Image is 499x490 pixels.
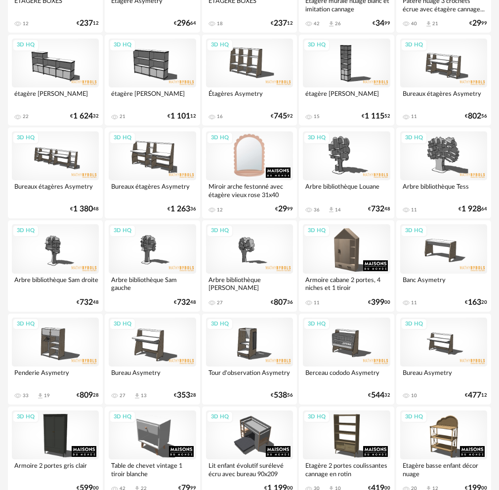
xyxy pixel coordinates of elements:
[120,393,125,399] div: 27
[105,314,200,405] a: 3D HQ Bureau Asymetry 27 Download icon 13 €35328
[109,225,136,237] div: 3D HQ
[411,300,417,306] div: 11
[411,114,417,120] div: 11
[274,20,287,27] span: 237
[314,21,320,27] div: 42
[12,132,39,144] div: 3D HQ
[77,20,99,27] div: € 12
[400,274,487,293] div: Banc Asymetry
[375,20,384,27] span: 34
[207,39,233,51] div: 3D HQ
[303,318,330,330] div: 3D HQ
[105,35,200,125] a: 3D HQ étagère [PERSON_NAME] 21 €1 10112
[271,299,293,306] div: € 36
[371,392,384,399] span: 544
[170,113,190,120] span: 1 101
[299,35,394,125] a: 3D HQ étagère [PERSON_NAME] 15 €1 11552
[314,114,320,120] div: 15
[167,206,196,212] div: € 36
[77,299,99,306] div: € 48
[303,39,330,51] div: 3D HQ
[70,206,99,212] div: € 48
[271,113,293,120] div: € 92
[400,87,487,107] div: Bureaux étagères Asymetry
[12,87,99,107] div: étagère [PERSON_NAME]
[105,220,200,311] a: 3D HQ Arbre bibliothèque Sam gauche €73248
[396,314,491,405] a: 3D HQ Bureau Asymetry 10 €47712
[105,127,200,218] a: 3D HQ Bureaux étagères Asymetry €1 26336
[109,459,196,479] div: Table de chevet vintage 1 tiroir blanche
[206,180,293,200] div: Miroir arche festonné avec étagère vieux rose 31x40
[274,392,287,399] span: 538
[12,39,39,51] div: 3D HQ
[23,21,29,27] div: 12
[177,392,190,399] span: 353
[120,114,125,120] div: 21
[278,206,287,212] span: 29
[432,21,438,27] div: 21
[202,220,297,311] a: 3D HQ Arbre bibliothèque [PERSON_NAME] 27 €80736
[8,127,103,218] a: 3D HQ Bureaux étagères Asymetry €1 38048
[217,21,223,27] div: 18
[274,113,287,120] span: 745
[299,220,394,311] a: 3D HQ Armoire cabane 2 portes, 4 niches et 1 tiroir 11 €39900
[371,299,384,306] span: 399
[170,206,190,212] span: 1 263
[12,225,39,237] div: 3D HQ
[109,318,136,330] div: 3D HQ
[401,39,427,51] div: 3D HQ
[109,132,136,144] div: 3D HQ
[396,127,491,218] a: 3D HQ Arbre bibliothèque Tess 11 €1 92864
[335,207,341,213] div: 14
[12,411,39,423] div: 3D HQ
[80,299,93,306] span: 732
[174,299,196,306] div: € 48
[274,299,287,306] span: 807
[299,314,394,405] a: 3D HQ Berceau cododo Asymetry €54432
[217,207,223,213] div: 12
[8,35,103,125] a: 3D HQ étagère [PERSON_NAME] 22 €1 62432
[303,411,330,423] div: 3D HQ
[80,20,93,27] span: 237
[77,392,99,399] div: € 28
[12,459,99,479] div: Armoire 2 portes gris clair
[8,220,103,311] a: 3D HQ Arbre bibliothèque Sam droite €73248
[411,21,417,27] div: 40
[365,113,384,120] span: 1 115
[217,114,223,120] div: 16
[174,392,196,399] div: € 28
[368,206,390,212] div: € 48
[202,35,297,125] a: 3D HQ Étagères Asymetry 16 €74592
[468,392,481,399] span: 477
[37,392,44,400] span: Download icon
[401,225,427,237] div: 3D HQ
[217,300,223,306] div: 27
[328,206,335,213] span: Download icon
[177,299,190,306] span: 732
[314,300,320,306] div: 11
[206,274,293,293] div: Arbre bibliothèque [PERSON_NAME]
[207,318,233,330] div: 3D HQ
[206,87,293,107] div: Étagères Asymetry
[411,393,417,399] div: 10
[303,180,390,200] div: Arbre bibliothèque Louane
[458,206,487,212] div: € 64
[468,113,481,120] span: 802
[207,132,233,144] div: 3D HQ
[401,318,427,330] div: 3D HQ
[468,299,481,306] span: 163
[401,411,427,423] div: 3D HQ
[12,318,39,330] div: 3D HQ
[73,113,93,120] span: 1 624
[8,314,103,405] a: 3D HQ Penderie Asymetry 33 Download icon 19 €80928
[167,113,196,120] div: € 12
[109,39,136,51] div: 3D HQ
[314,207,320,213] div: 36
[400,180,487,200] div: Arbre bibliothèque Tess
[472,20,481,27] span: 29
[202,314,297,405] a: 3D HQ Tour d'observation Asymetry €53856
[44,393,50,399] div: 19
[469,20,487,27] div: € 99
[275,206,293,212] div: € 99
[303,225,330,237] div: 3D HQ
